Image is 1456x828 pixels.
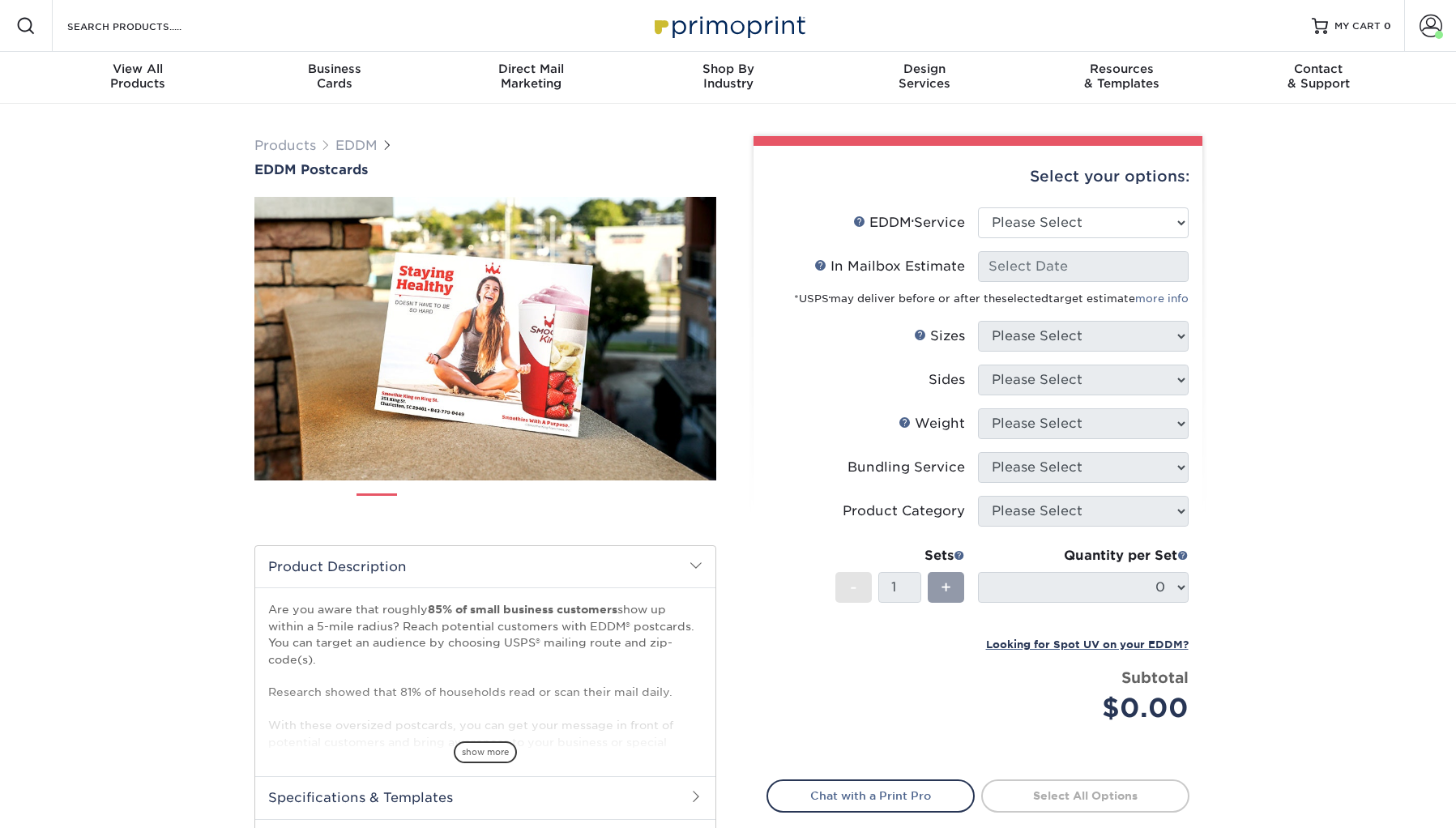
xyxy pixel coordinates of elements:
div: Sizes [914,327,965,346]
span: show more [454,741,517,763]
span: Business [236,62,433,76]
span: - [850,575,857,600]
span: View All [40,62,237,76]
div: Select your options: [766,146,1189,207]
a: Direct MailMarketing [433,52,630,104]
span: Shop By [630,62,826,76]
span: Design [826,62,1023,76]
div: Marketing [433,62,630,91]
div: EDDM Service [853,213,965,233]
div: Industry [630,62,826,91]
sup: ® [912,219,914,225]
div: & Templates [1023,62,1220,91]
img: EDDM 02 [411,487,451,527]
small: *USPS may deliver before or after the target estimate [794,292,1189,305]
small: Looking for Spot UV on your EDDM? [986,638,1189,651]
span: + [941,575,951,600]
h2: Product Description [255,546,715,587]
div: Bundling Service [848,458,965,477]
span: 0 [1384,20,1391,32]
img: EDDM 05 [574,487,614,527]
h2: Specifications & Templates [255,776,715,818]
img: Primoprint [647,8,809,43]
a: Resources& Templates [1023,52,1220,104]
div: Sides [929,370,965,390]
span: MY CART [1334,19,1381,33]
span: Contact [1220,62,1417,76]
strong: 85% of small business customers [428,603,617,616]
a: BusinessCards [236,52,433,104]
sup: ® [829,296,830,301]
span: Resources [1023,62,1220,76]
div: In Mailbox Estimate [814,257,965,276]
a: Contact& Support [1220,52,1417,104]
a: more info [1135,292,1189,305]
span: EDDM Postcards [254,162,368,177]
a: Looking for Spot UV on your EDDM? [986,636,1189,651]
img: EDDM Postcards 01 [254,179,716,498]
span: selected [1001,292,1048,305]
img: EDDM 01 [357,488,397,528]
div: Sets [835,546,965,566]
a: Chat with a Print Pro [766,779,975,812]
a: Products [254,138,316,153]
img: EDDM 03 [465,487,506,527]
div: Services [826,62,1023,91]
a: EDDM Postcards [254,162,716,177]
div: Quantity per Set [978,546,1189,566]
input: Select Date [978,251,1189,282]
strong: Subtotal [1121,668,1189,686]
a: View AllProducts [40,52,237,104]
div: & Support [1220,62,1417,91]
img: EDDM 04 [519,487,560,527]
span: Direct Mail [433,62,630,76]
div: Products [40,62,237,91]
div: Cards [236,62,433,91]
input: SEARCH PRODUCTS..... [66,16,224,36]
a: EDDM [335,138,378,153]
a: Shop ByIndustry [630,52,826,104]
a: Select All Options [981,779,1189,812]
div: Product Category [843,501,965,521]
div: Weight [899,414,965,433]
a: DesignServices [826,52,1023,104]
div: $0.00 [990,689,1189,728]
